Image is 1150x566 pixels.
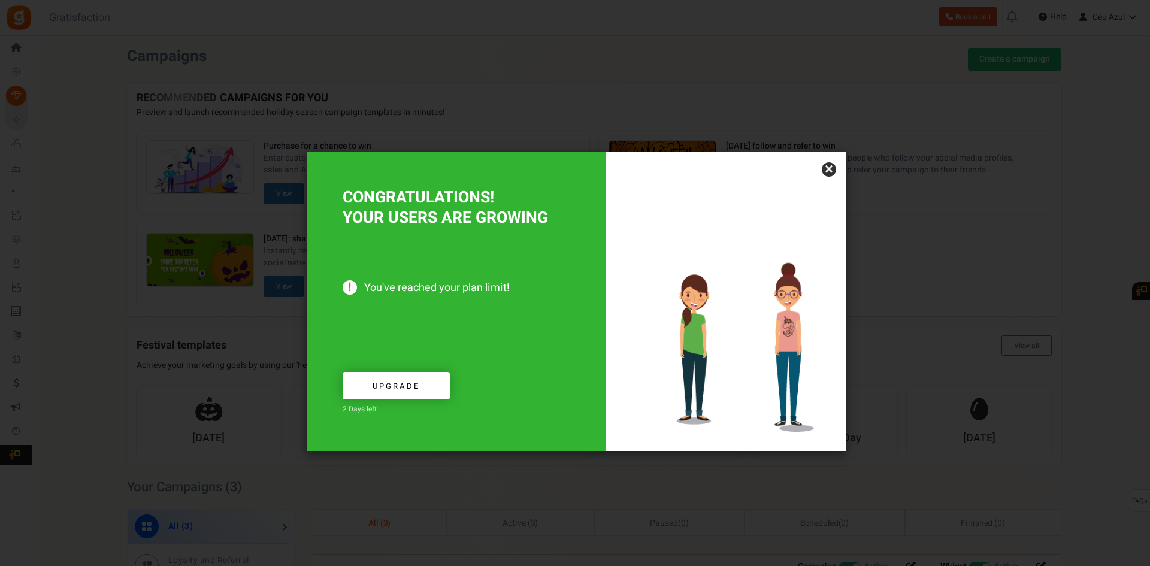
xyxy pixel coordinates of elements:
span: 2 Days left [343,404,377,414]
span: CONGRATULATIONS! YOUR USERS ARE GROWING [343,186,548,230]
a: Upgrade [343,372,450,400]
a: × [822,162,836,177]
span: You've reached your plan limit! [343,282,570,295]
span: Upgrade [373,380,420,392]
img: Increased users [606,211,846,451]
